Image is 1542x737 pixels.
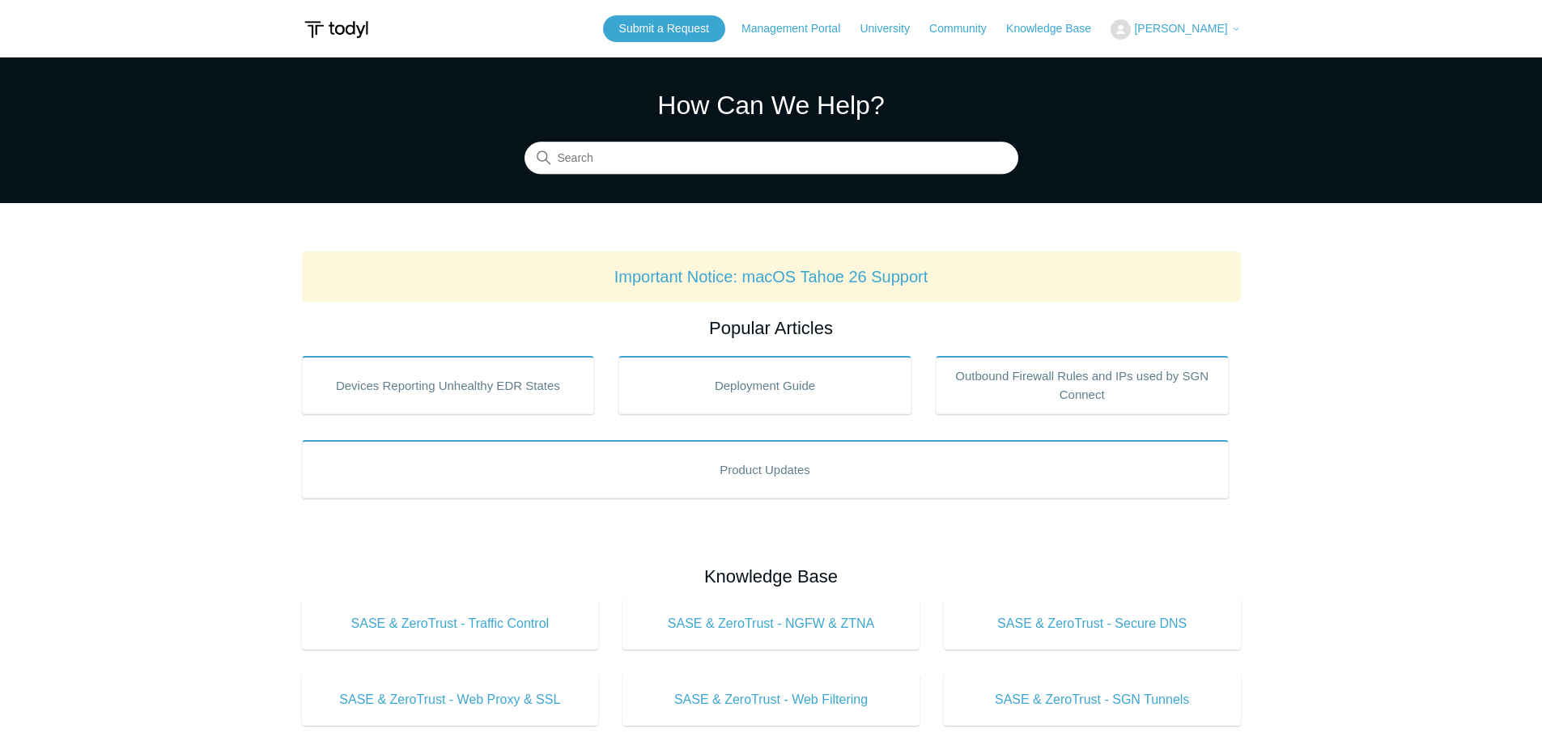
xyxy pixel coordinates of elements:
h2: Popular Articles [302,315,1241,341]
a: Product Updates [302,440,1229,498]
span: [PERSON_NAME] [1134,22,1227,35]
a: Community [929,20,1003,37]
a: University [860,20,925,37]
img: Todyl Support Center Help Center home page [302,15,371,44]
a: SASE & ZeroTrust - Web Proxy & SSL [302,674,599,726]
input: Search [525,142,1018,175]
a: SASE & ZeroTrust - Traffic Control [302,598,599,650]
a: SASE & ZeroTrust - SGN Tunnels [944,674,1241,726]
h1: How Can We Help? [525,86,1018,125]
a: SASE & ZeroTrust - Web Filtering [622,674,920,726]
span: SASE & ZeroTrust - SGN Tunnels [968,690,1217,709]
a: Outbound Firewall Rules and IPs used by SGN Connect [936,356,1229,414]
a: Deployment Guide [618,356,911,414]
span: SASE & ZeroTrust - Web Filtering [647,690,895,709]
a: Knowledge Base [1006,20,1107,37]
a: Submit a Request [603,15,725,42]
a: Management Portal [741,20,856,37]
h2: Knowledge Base [302,563,1241,590]
span: SASE & ZeroTrust - Web Proxy & SSL [326,690,575,709]
a: SASE & ZeroTrust - Secure DNS [944,598,1241,650]
button: [PERSON_NAME] [1111,19,1240,40]
span: SASE & ZeroTrust - Traffic Control [326,614,575,633]
span: SASE & ZeroTrust - Secure DNS [968,614,1217,633]
a: SASE & ZeroTrust - NGFW & ZTNA [622,598,920,650]
span: SASE & ZeroTrust - NGFW & ZTNA [647,614,895,633]
a: Devices Reporting Unhealthy EDR States [302,356,595,414]
a: Important Notice: macOS Tahoe 26 Support [614,268,928,286]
